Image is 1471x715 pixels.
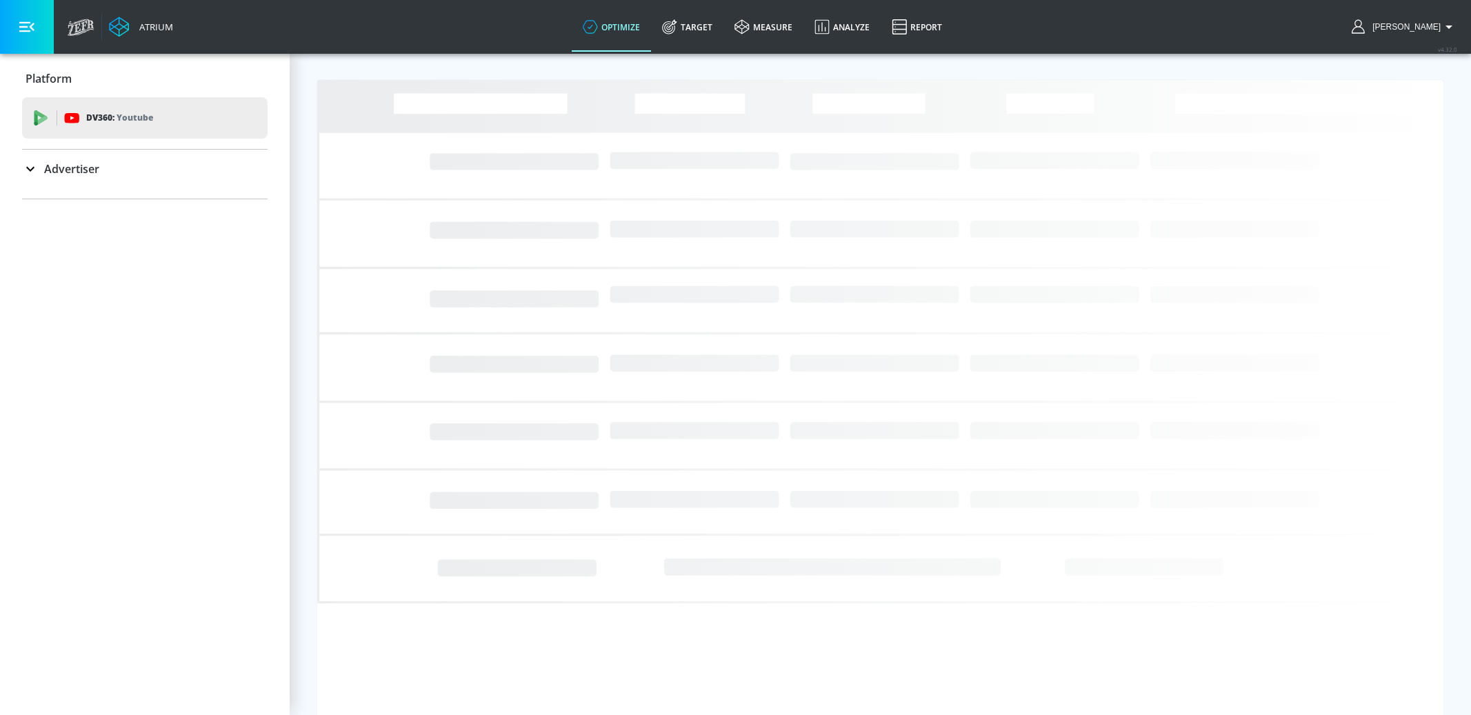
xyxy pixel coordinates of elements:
button: [PERSON_NAME] [1352,19,1457,35]
div: DV360: Youtube [22,97,268,139]
a: Target [651,2,723,52]
div: Platform [22,59,268,98]
div: Advertiser [22,150,268,188]
p: Advertiser [44,161,99,177]
a: Atrium [109,17,173,37]
a: Analyze [803,2,881,52]
span: login as: casey.cohen@zefr.com [1367,22,1441,32]
div: Atrium [134,21,173,33]
a: optimize [572,2,651,52]
p: Platform [26,71,72,86]
p: DV360: [86,110,153,125]
p: Youtube [117,110,153,125]
a: Report [881,2,953,52]
span: v 4.32.0 [1438,46,1457,53]
a: measure [723,2,803,52]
